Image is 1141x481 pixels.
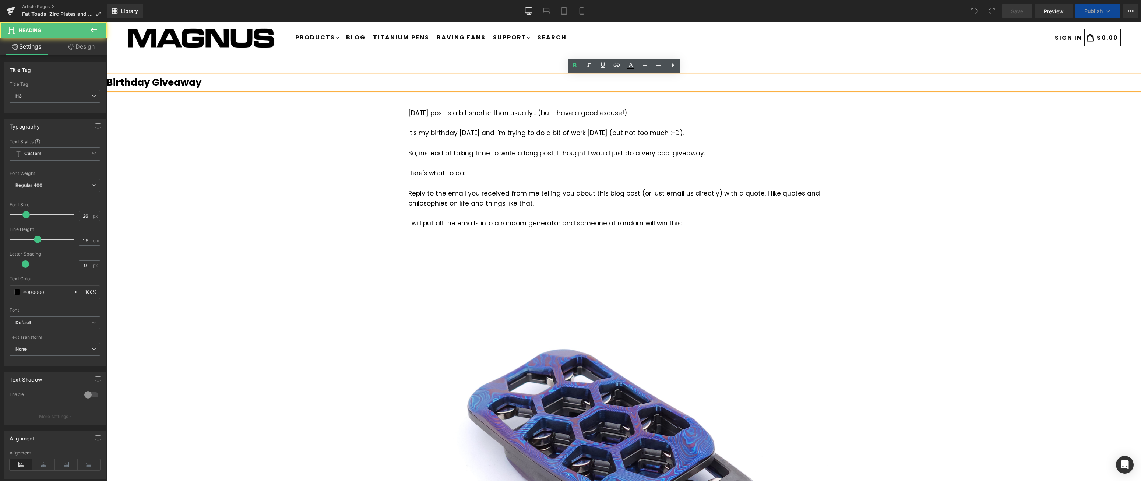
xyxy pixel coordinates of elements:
a: Article Pages [22,4,107,10]
a: SIGN IN [948,11,976,20]
div: Text Styles [10,138,100,144]
span: Heading [19,27,41,33]
b: Custom [24,151,41,157]
a: Preview [1035,4,1073,18]
div: It's my birthday [DATE] and I'm trying to do a bit of work [DATE] (but not too much :-D). [302,106,733,116]
i: Default [15,320,31,326]
div: % [82,286,100,299]
b: H3 [15,93,22,99]
div: Letter Spacing [10,252,100,257]
button: Publish [1075,4,1120,18]
span: Save [1011,7,1023,15]
div: Here's what to do: [302,146,733,156]
div: Typography [10,119,40,130]
div: Enable [10,392,77,399]
div: Alignment [10,431,35,442]
span: px [93,214,99,218]
span: Publish [1084,8,1103,14]
b: Regular 400 [15,182,43,188]
a: Design [55,38,108,55]
span: Library [121,8,138,14]
p: More settings [39,413,68,420]
div: Font Weight [10,171,100,176]
div: I will put all the emails into a random generator and someone at random will win this: [302,196,733,206]
div: Font [10,308,100,313]
span: em [93,238,99,243]
div: Text Color [10,276,100,281]
button: More settings [4,408,105,425]
div: Open Intercom Messenger [1116,456,1134,474]
div: Alignment [10,450,100,456]
span: Fat Toads, Zirc Plates and Green Pens [22,11,93,17]
div: [DATE] post is a bit shorter than usually... (but I have a good excuse!) [302,86,733,206]
button: Redo [985,4,999,18]
b: None [15,346,27,352]
div: Title Tag [10,63,31,73]
div: Line Height [10,227,100,232]
a: Mobile [573,4,591,18]
img: Magnus Store [20,2,169,29]
div: Text Transform [10,335,100,340]
a: New Library [107,4,143,18]
div: Text Shadow [10,372,42,383]
div: Font Size [10,202,100,207]
span: px [93,263,99,268]
a: Laptop [538,4,555,18]
span: $0.00 [990,11,1012,20]
a: Desktop [520,4,538,18]
button: Undo [967,4,982,18]
button: More [1123,4,1138,18]
a: $0.00 [978,7,1014,25]
div: Title Tag [10,82,100,87]
input: Color [23,288,70,296]
div: Reply to the email you received from me telling you about this blog post (or just email us direct... [302,166,733,186]
div: So, instead of taking time to write a long post, I thought I would just do a very cool giveaway. [302,126,733,136]
a: Tablet [555,4,573,18]
span: Preview [1044,7,1064,15]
